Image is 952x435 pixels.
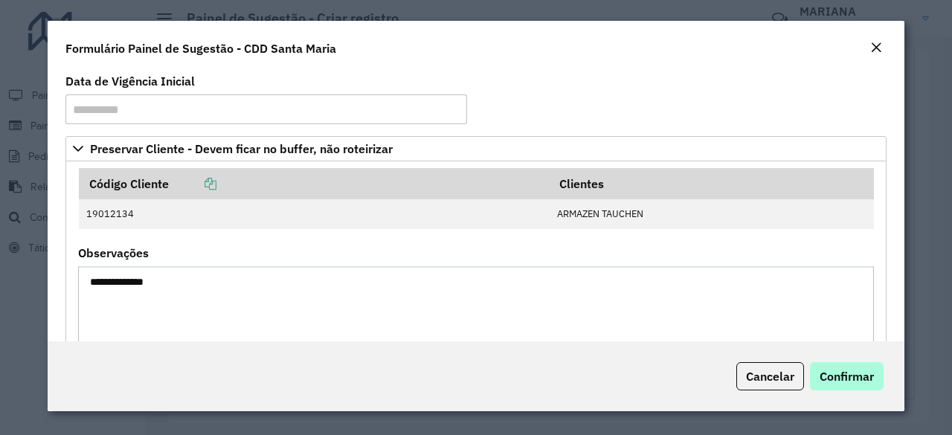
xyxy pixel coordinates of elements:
button: Close [866,39,887,58]
span: Preservar Cliente - Devem ficar no buffer, não roteirizar [90,143,393,155]
a: Copiar [169,176,216,191]
h4: Formulário Painel de Sugestão - CDD Santa Maria [65,39,336,57]
button: Cancelar [736,362,804,390]
th: Código Cliente [79,168,550,199]
th: Clientes [550,168,874,199]
td: 19012134 [79,199,550,229]
a: Preservar Cliente - Devem ficar no buffer, não roteirizar [65,136,887,161]
span: Confirmar [820,369,874,384]
label: Observações [78,244,149,262]
td: ARMAZEN TAUCHEN [550,199,874,229]
button: Confirmar [810,362,884,390]
em: Fechar [870,42,882,54]
label: Data de Vigência Inicial [65,72,195,90]
div: Preservar Cliente - Devem ficar no buffer, não roteirizar [65,161,887,411]
span: Cancelar [746,369,794,384]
